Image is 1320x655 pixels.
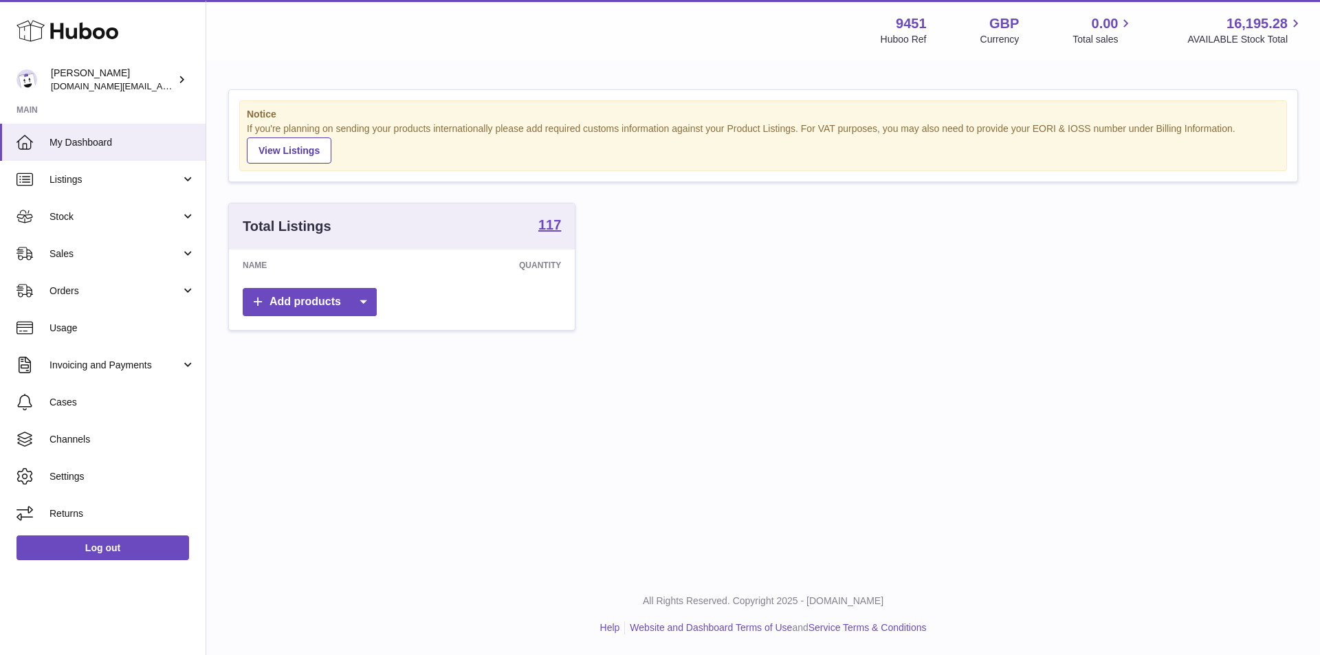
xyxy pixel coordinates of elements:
a: 16,195.28 AVAILABLE Stock Total [1187,14,1303,46]
span: Channels [49,433,195,446]
span: AVAILABLE Stock Total [1187,33,1303,46]
div: Huboo Ref [881,33,927,46]
span: Cases [49,396,195,409]
h3: Total Listings [243,217,331,236]
div: Currency [980,33,1020,46]
div: If you're planning on sending your products internationally please add required customs informati... [247,122,1279,164]
span: Total sales [1072,33,1134,46]
span: 0.00 [1092,14,1119,33]
span: Stock [49,210,181,223]
a: 0.00 Total sales [1072,14,1134,46]
p: All Rights Reserved. Copyright 2025 - [DOMAIN_NAME] [217,595,1309,608]
strong: 9451 [896,14,927,33]
span: Returns [49,507,195,520]
span: Orders [49,285,181,298]
a: Website and Dashboard Terms of Use [630,622,792,633]
span: [DOMAIN_NAME][EMAIL_ADDRESS][DOMAIN_NAME] [51,80,274,91]
a: Help [600,622,620,633]
a: Service Terms & Conditions [808,622,927,633]
a: Add products [243,288,377,316]
th: Name [229,249,377,281]
div: [PERSON_NAME] [51,67,175,93]
span: Settings [49,470,195,483]
span: Usage [49,322,195,335]
span: 16,195.28 [1226,14,1288,33]
span: Listings [49,173,181,186]
strong: Notice [247,108,1279,121]
strong: 117 [538,218,561,232]
th: Quantity [377,249,575,281]
span: Sales [49,247,181,260]
a: 117 [538,218,561,234]
strong: GBP [989,14,1019,33]
span: My Dashboard [49,136,195,149]
a: Log out [16,535,189,560]
li: and [625,621,926,634]
span: Invoicing and Payments [49,359,181,372]
a: View Listings [247,137,331,164]
img: amir.ch@gmail.com [16,69,37,90]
